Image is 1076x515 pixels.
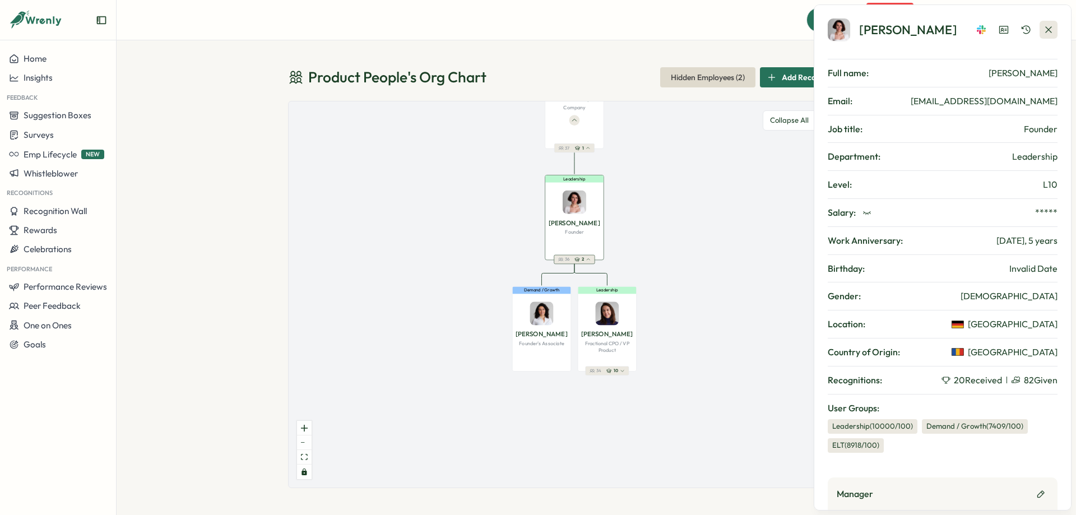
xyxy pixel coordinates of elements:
p: [PERSON_NAME] [581,329,633,339]
span: Birthday: [828,262,865,276]
p: Product People [553,94,596,104]
button: zoom out [297,435,312,450]
div: Demand / Growth [512,286,571,294]
span: Rewards [24,225,57,235]
button: 362 [554,255,595,264]
span: Salary: [828,206,856,220]
div: React Flow controls [297,421,312,479]
button: 371 [554,143,595,152]
span: Location: [828,317,865,331]
div: Product PeopleCompany371 [545,63,604,149]
img: Valentina Gonzalez [530,301,553,325]
div: LeadershipMirela Mus[PERSON_NAME]Founder362 [545,175,604,260]
span: Performance Reviews [24,281,107,292]
span: Level: [828,178,852,192]
span: 34 [596,368,601,374]
span: Celebrations [24,244,72,254]
span: Country of Origin: [828,345,900,359]
span: Peer Feedback [24,300,81,311]
p: Founder [565,229,583,235]
p: Fractional CPO / VP Product [581,340,634,354]
p: [PERSON_NAME] [549,217,600,228]
div: ELT (8918/100) [828,438,884,453]
div: Demand / GrowthValentina Gonzalez[PERSON_NAME]Founder's Associate [512,286,571,372]
span: 2 [582,257,584,262]
span: Insights [24,72,53,83]
p: Founder's Associate [519,340,564,346]
span: 36 [565,257,569,262]
span: Recognition Wall [24,206,87,216]
span: 10 [614,368,618,374]
span: Surveys [24,129,54,140]
span: Goals [24,339,46,350]
span: Full name: [828,66,869,80]
span: 1 [582,145,584,151]
button: 3410 [586,366,629,375]
button: Quick Actions [806,7,918,32]
div: LeadershipViktoria Korzhova[PERSON_NAME]Fractional CPO / VP Product3410 [578,286,637,372]
span: Email: [828,94,852,108]
img: Viktoria Korzhova [595,301,619,325]
img: Mirela Mus [563,190,586,214]
span: Emp Lifecycle [24,149,77,160]
span: Product People 's Org Chart [308,67,486,87]
button: fit view [297,450,312,465]
span: User Groups: [828,401,1058,415]
span: Manager [837,487,873,501]
span: Gender: [828,289,861,303]
span: Whistleblower [24,168,78,179]
span: Job title: [828,122,862,136]
button: toggle interactivity [297,465,312,479]
span: Department: [828,150,880,164]
button: Expand sidebar [96,15,107,26]
button: Hidden Employees (2) [660,67,755,87]
span: One on Ones [24,320,72,331]
span: Add Record [782,68,824,87]
span: Hidden Employees ( 2 ) [671,68,745,87]
div: Leadership [545,175,604,183]
div: Leadership (10000/100) [828,419,917,434]
p: [PERSON_NAME] [516,329,567,339]
span: Home [24,53,47,64]
span: Work Anniversary: [828,234,903,248]
span: 37 [565,145,569,151]
span: Suggestion Boxes [24,110,91,120]
span: NEW [81,150,104,159]
div: Leadership [578,286,636,294]
button: Add Record [760,67,834,87]
span: 4 tasks waiting [866,3,913,12]
span: Recognitions: [828,373,882,387]
p: Company [563,104,585,111]
button: zoom in [297,421,312,435]
button: Collapse All [763,110,829,131]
